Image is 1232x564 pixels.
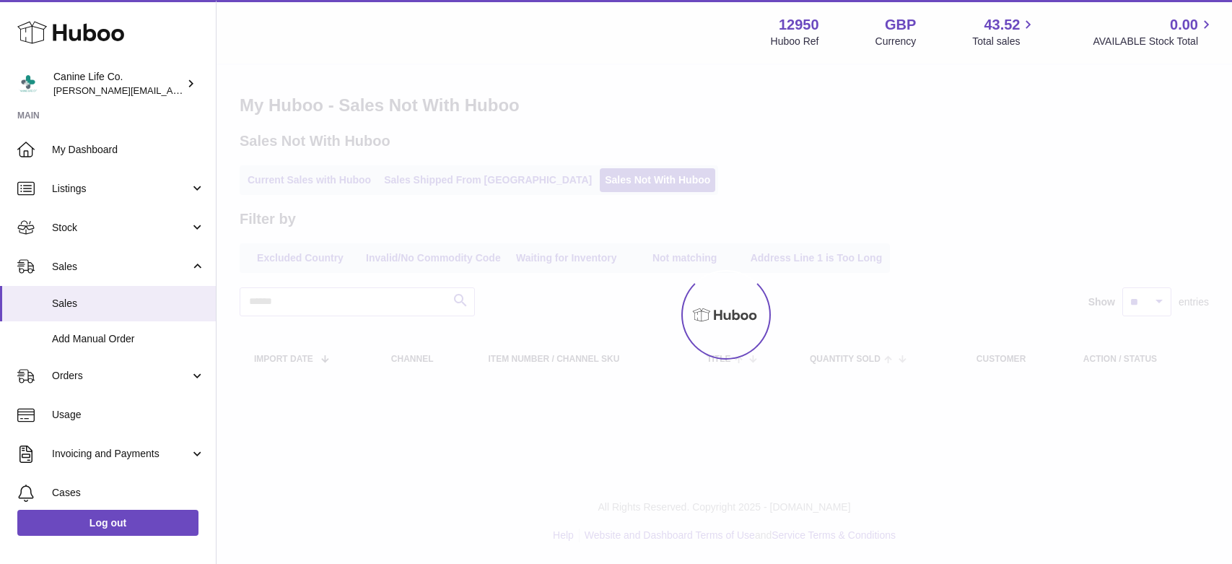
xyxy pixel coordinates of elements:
div: Currency [875,35,917,48]
a: 43.52 Total sales [972,15,1036,48]
span: Sales [52,260,190,274]
span: Invoicing and Payments [52,447,190,461]
span: Listings [52,182,190,196]
span: Add Manual Order [52,332,205,346]
strong: GBP [885,15,916,35]
span: AVAILABLE Stock Total [1093,35,1215,48]
img: kevin@clsgltd.co.uk [17,73,39,95]
span: My Dashboard [52,143,205,157]
span: Cases [52,486,205,500]
span: Orders [52,369,190,383]
span: Sales [52,297,205,311]
div: Huboo Ref [771,35,819,48]
span: Total sales [972,35,1036,48]
div: Canine Life Co. [53,70,183,97]
a: 0.00 AVAILABLE Stock Total [1093,15,1215,48]
span: 0.00 [1170,15,1198,35]
span: Usage [52,408,205,422]
span: Stock [52,221,190,235]
a: Log out [17,510,198,536]
span: [PERSON_NAME][EMAIL_ADDRESS][DOMAIN_NAME] [53,84,289,96]
span: 43.52 [984,15,1020,35]
strong: 12950 [779,15,819,35]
